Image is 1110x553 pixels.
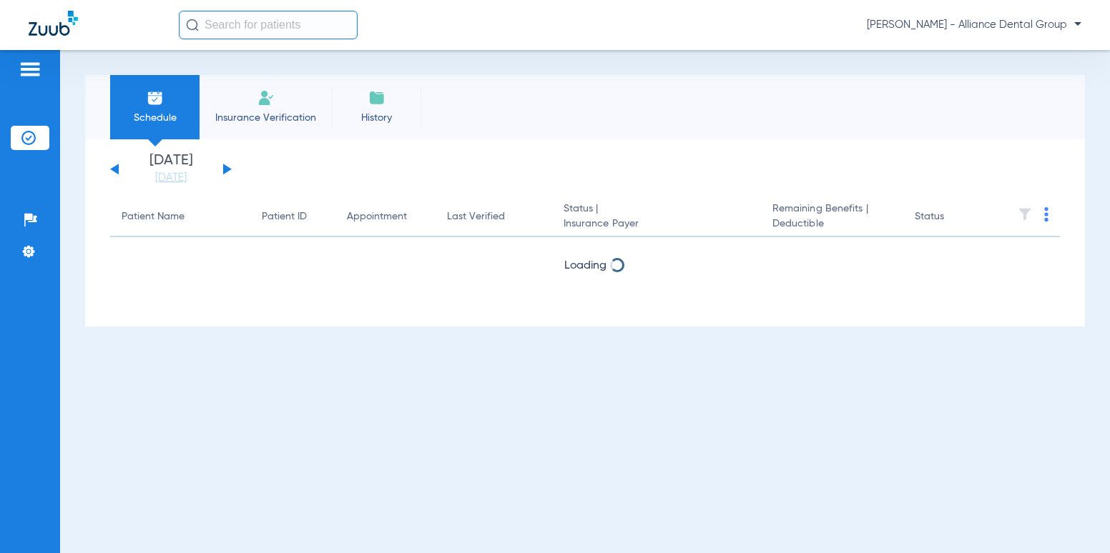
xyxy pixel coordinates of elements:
[122,209,239,224] div: Patient Name
[347,209,407,224] div: Appointment
[257,89,275,106] img: Manual Insurance Verification
[19,61,41,78] img: hamburger-icon
[186,19,199,31] img: Search Icon
[867,18,1081,32] span: [PERSON_NAME] - Alliance Dental Group
[122,209,185,224] div: Patient Name
[1044,207,1048,221] img: group-dot-blue.svg
[147,89,164,106] img: Schedule
[447,209,505,224] div: Last Verified
[772,216,892,231] span: Deductible
[903,197,1000,237] th: Status
[564,216,750,231] span: Insurance Payer
[552,197,761,237] th: Status |
[128,171,214,185] a: [DATE]
[210,111,321,125] span: Insurance Verification
[368,89,385,106] img: History
[29,11,78,36] img: Zuub Logo
[564,260,606,271] span: Loading
[343,111,411,125] span: History
[262,209,324,224] div: Patient ID
[262,209,307,224] div: Patient ID
[447,209,541,224] div: Last Verified
[128,154,214,185] li: [DATE]
[179,11,358,39] input: Search for patients
[121,111,189,125] span: Schedule
[1018,207,1032,221] img: filter.svg
[761,197,903,237] th: Remaining Benefits |
[347,209,424,224] div: Appointment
